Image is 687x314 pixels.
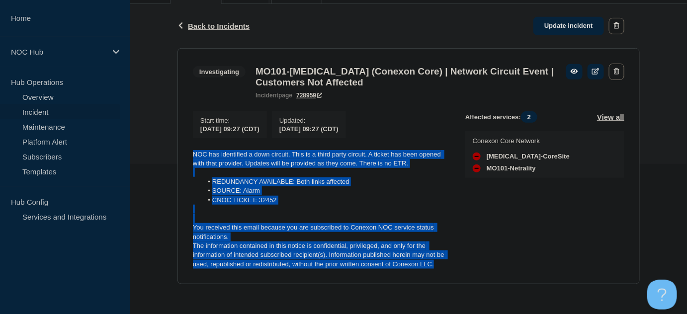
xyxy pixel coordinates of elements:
p: page [256,92,292,99]
p: NOC Hub [11,48,106,56]
iframe: Help Scout Beacon - Open [647,280,677,310]
div: [DATE] 09:27 (CDT) [279,124,339,133]
div: down [473,153,481,160]
span: [DATE] 09:27 (CDT) [200,125,259,133]
li: CNOC TICKET: 32452 [203,196,450,205]
span: Investigating [193,66,246,78]
p: NOC has identified a down circuit. This is a third party circuit. A ticket has been opened with t... [193,150,449,168]
li: SOURCE: Alarm [203,186,450,195]
h3: MO101-[MEDICAL_DATA] (Conexon Core) | Network Circuit Event | Customers Not Affected [256,66,556,88]
p: The information contained in this notice is confidential, privileged, and only for the informatio... [193,241,449,269]
p: Updated : [279,117,339,124]
span: MO101-Netrality [487,164,536,172]
a: Update incident [533,17,604,35]
span: [MEDICAL_DATA]-CoreSite [487,153,570,160]
span: Affected services: [465,111,542,123]
span: incident [256,92,278,99]
span: 2 [521,111,537,123]
button: View all [597,111,624,123]
p: Start time : [200,117,259,124]
div: down [473,164,481,172]
li: REDUNDANCY AVAILABLE: Both links affected [203,177,450,186]
p: Conexon Core Network [473,137,570,145]
span: Back to Incidents [188,22,250,30]
button: Back to Incidents [177,22,250,30]
p: You received this email because you are subscribed to Conexon NOC service status notifications. [193,223,449,241]
a: 728959 [296,92,322,99]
